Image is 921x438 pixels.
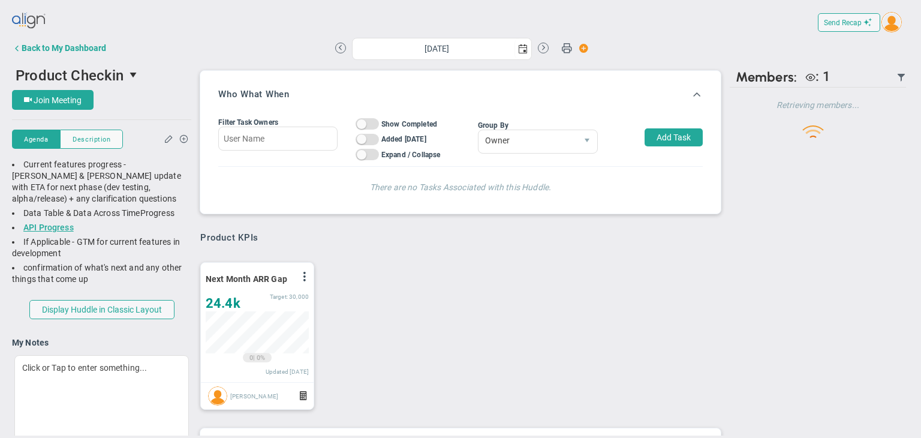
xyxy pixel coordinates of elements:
span: Members: [736,69,797,85]
span: 0 [249,353,253,363]
div: Filter Task Owners [218,118,337,127]
span: Description [73,134,110,145]
span: select [514,38,531,59]
img: 203357.Person.photo [881,12,902,32]
span: Added [DATE] [381,135,426,143]
button: Send Recap [818,13,880,32]
span: 1 [823,69,830,84]
div: Mallory Robinson is a Viewer. [800,69,830,85]
img: Alex Abramson [208,386,227,406]
span: 30,000 [289,293,309,300]
span: : [815,69,819,84]
input: User Name [218,127,337,151]
button: Display Huddle in Classic Layout [29,300,174,319]
button: Add Task [645,128,703,146]
span: confirmation of what's next and any other things that come up [12,263,182,284]
span: | [253,354,255,362]
span: Join Meeting [34,95,82,105]
h4: My Notes [12,337,191,348]
span: Formula Driven [300,388,306,405]
h4: There are no Tasks Associated with this Huddle. [230,179,691,193]
button: Join Meeting [12,90,94,110]
span: 0% [257,354,265,362]
button: Description [60,130,123,149]
span: 24,443 [206,296,240,311]
div: Data Table & Data Across Time [12,208,191,219]
button: Agenda [12,130,60,149]
span: [PERSON_NAME] [230,392,278,399]
h4: Retrieving members... [730,100,906,110]
span: If Applicable - GTM for current features in development [12,237,180,258]
h3: Who What When [218,89,290,100]
span: Updated [DATE] [266,368,309,375]
span: Next Month ARR Gap [206,274,287,284]
button: Back to My Dashboard [12,36,106,60]
span: Print Huddle [561,42,572,59]
span: Show Completed [381,120,437,128]
span: Target: [270,293,288,300]
span: Send Recap [824,19,862,27]
a: API Progress [23,223,74,232]
span: Current features progress - [PERSON_NAME] & [PERSON_NAME] update with ETA for next phase (dev tes... [12,160,181,203]
span: Product Checkin [16,67,124,84]
span: Expand / Collapse [381,151,441,159]
span: Agenda [24,134,48,145]
span: Progress [140,208,174,218]
span: Filter Updated Members [896,73,906,82]
span: select [124,65,145,85]
span: Product KPIs [200,232,258,243]
span: Action Button [573,40,589,56]
div: Back to My Dashboard [22,43,106,53]
span: Owner [478,130,577,151]
div: Group By [478,121,598,130]
img: align-logo.svg [12,9,47,33]
span: select [577,130,597,153]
